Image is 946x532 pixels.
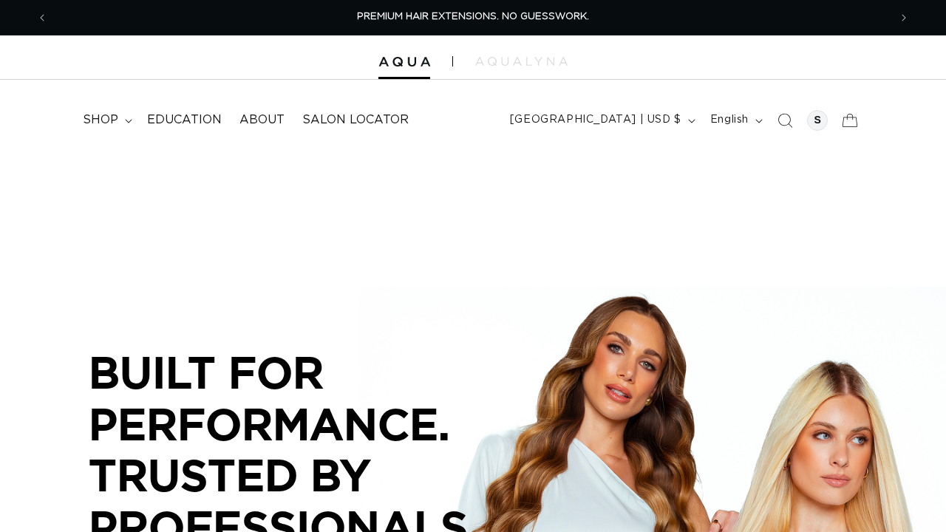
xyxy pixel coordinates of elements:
[26,4,58,32] button: Previous announcement
[138,103,231,137] a: Education
[378,57,430,67] img: Aqua Hair Extensions
[475,57,568,66] img: aqualyna.com
[710,112,749,128] span: English
[701,106,769,134] button: English
[510,112,681,128] span: [GEOGRAPHIC_DATA] | USD $
[888,4,920,32] button: Next announcement
[74,103,138,137] summary: shop
[293,103,418,137] a: Salon Locator
[83,112,118,128] span: shop
[302,112,409,128] span: Salon Locator
[239,112,285,128] span: About
[147,112,222,128] span: Education
[501,106,701,134] button: [GEOGRAPHIC_DATA] | USD $
[357,12,589,21] span: PREMIUM HAIR EXTENSIONS. NO GUESSWORK.
[231,103,293,137] a: About
[769,104,801,137] summary: Search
